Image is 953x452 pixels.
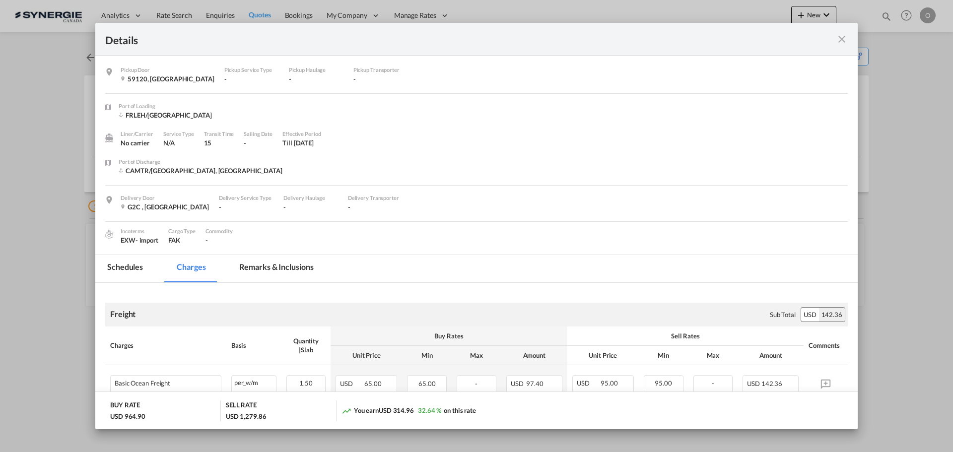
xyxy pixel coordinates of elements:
[121,74,214,83] div: 59120 , France
[819,308,845,322] div: 142.36
[121,202,209,211] div: G2C , Canada
[348,202,403,211] div: -
[121,194,209,202] div: Delivery Door
[364,380,382,387] span: 65.00
[121,138,153,147] div: No carrier
[418,406,441,414] span: 32.64 %
[226,400,257,412] div: SELL RATE
[688,346,738,365] th: Max
[119,111,212,120] div: FRLEH/Le Havre
[119,166,282,175] div: CAMTR/Montreal, QC
[95,23,858,430] md-dialog: Pickup Door ...
[836,33,848,45] md-icon: icon-close fg-AAA8AD m-0 cursor
[770,310,796,319] div: Sub Total
[231,341,276,350] div: Basis
[572,331,799,340] div: Sell Rates
[336,331,562,340] div: Buy Rates
[244,138,272,147] div: -
[601,379,618,387] span: 95.00
[165,255,217,282] md-tab-item: Charges
[567,346,639,365] th: Unit Price
[452,346,501,365] th: Max
[119,102,212,111] div: Port of Loading
[110,412,145,421] div: USD 964.90
[121,236,158,245] div: EXW
[110,400,140,412] div: BUY RATE
[712,379,714,387] span: -
[226,412,267,421] div: USD 1,279.86
[119,157,282,166] div: Port of Discharge
[168,236,196,245] div: FAK
[244,129,272,138] div: Sailing Date
[282,129,321,138] div: Effective Period
[299,379,313,387] span: 1.50
[121,129,153,138] div: Liner/Carrier
[136,236,158,245] div: - import
[282,138,314,147] div: Till 14 Sep 2025
[168,227,196,236] div: Cargo Type
[341,406,476,416] div: You earn on this rate
[501,346,567,365] th: Amount
[224,65,279,74] div: Pickup Service Type
[105,33,773,45] div: Details
[511,380,525,387] span: USD
[110,309,136,320] div: Freight
[205,227,233,236] div: Commodity
[163,129,194,138] div: Service Type
[353,74,408,83] div: -
[289,74,343,83] div: -
[577,379,600,387] span: USD
[204,138,234,147] div: 15
[219,194,273,202] div: Delivery Service Type
[738,346,804,365] th: Amount
[379,406,414,414] span: USD 314.96
[761,380,782,387] span: 142.36
[353,65,408,74] div: Pickup Transporter
[402,346,452,365] th: Min
[475,380,477,387] span: -
[286,336,326,354] div: Quantity | Slab
[219,202,273,211] div: -
[227,255,325,282] md-tab-item: Remarks & Inclusions
[283,194,338,202] div: Delivery Haulage
[95,255,155,282] md-tab-item: Schedules
[121,227,158,236] div: Incoterms
[283,202,338,211] div: -
[95,255,335,282] md-pagination-wrapper: Use the left and right arrow keys to navigate between tabs
[804,326,848,365] th: Comments
[204,129,234,138] div: Transit Time
[747,380,760,387] span: USD
[163,139,175,147] span: N/A
[341,406,351,416] md-icon: icon-trending-up
[115,380,170,387] div: Basic Ocean Freight
[232,376,276,388] div: per_w/m
[121,65,214,74] div: Pickup Door
[289,65,343,74] div: Pickup Haulage
[331,346,402,365] th: Unit Price
[104,229,115,240] img: cargo.png
[655,379,672,387] span: 95.00
[526,380,544,387] span: 97.40
[348,194,403,202] div: Delivery Transporter
[801,308,819,322] div: USD
[639,346,688,365] th: Min
[418,380,436,387] span: 65.00
[205,236,208,244] span: -
[340,380,363,387] span: USD
[224,74,279,83] div: -
[110,341,221,350] div: Charges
